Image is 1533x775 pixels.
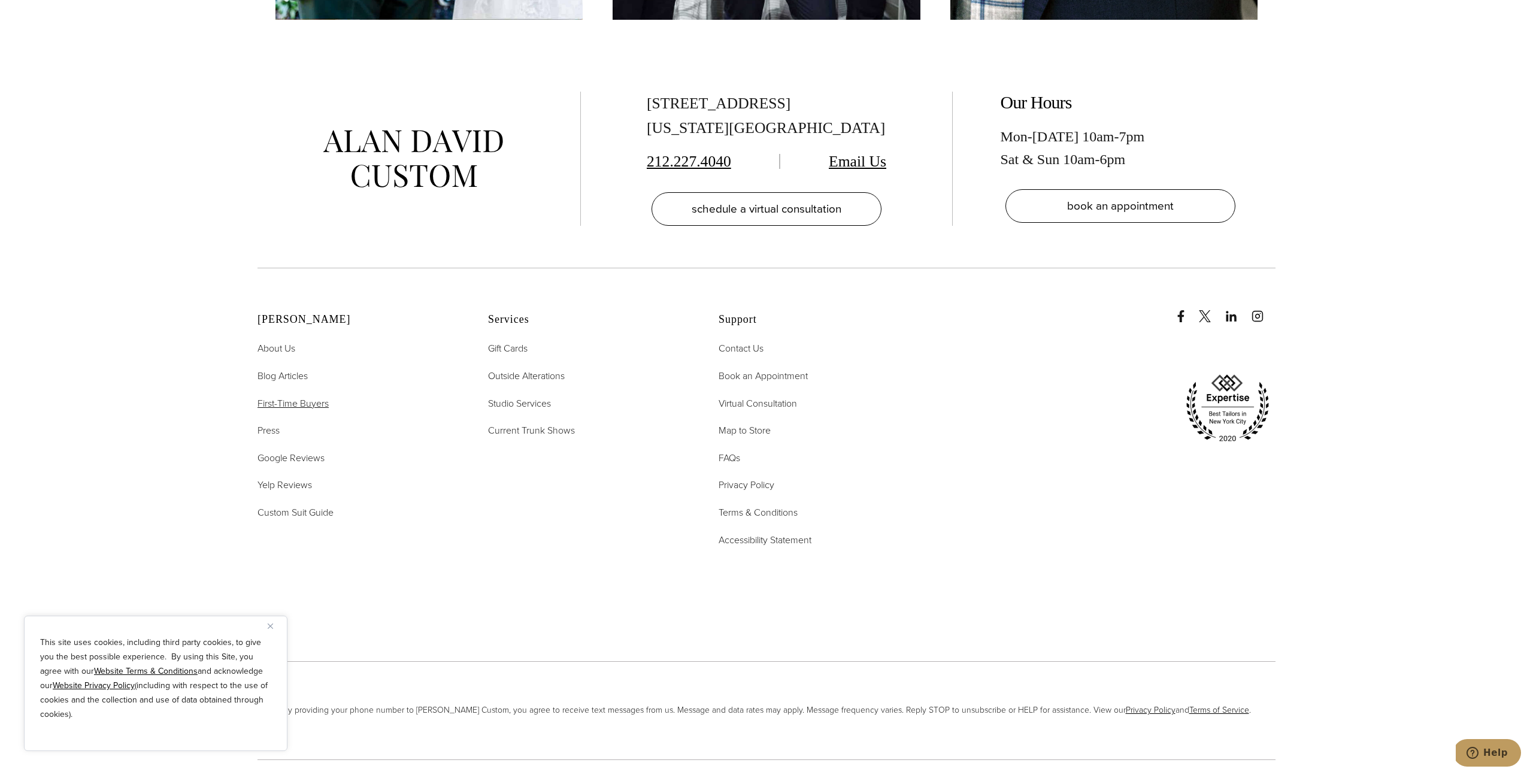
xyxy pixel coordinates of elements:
[1225,298,1249,322] a: linkedin
[719,533,811,547] span: Accessibility Statement
[719,341,764,356] a: Contact Us
[719,368,808,384] a: Book an Appointment
[488,369,565,383] span: Outside Alterations
[1001,125,1240,171] div: Mon-[DATE] 10am-7pm Sat & Sun 10am-6pm
[719,478,774,492] span: Privacy Policy
[488,423,575,437] span: Current Trunk Shows
[719,451,740,465] span: FAQs
[94,665,198,677] a: Website Terms & Conditions
[257,423,280,438] a: Press
[1001,92,1240,113] h2: Our Hours
[719,396,797,410] span: Virtual Consultation
[719,369,808,383] span: Book an Appointment
[488,423,575,438] a: Current Trunk Shows
[268,619,282,633] button: Close
[257,341,295,356] a: About Us
[719,396,797,411] a: Virtual Consultation
[257,313,458,326] h2: [PERSON_NAME]
[257,396,329,410] span: First-Time Buyers
[1199,298,1223,322] a: x/twitter
[257,341,458,520] nav: Alan David Footer Nav
[719,505,798,520] a: Terms & Conditions
[488,341,689,438] nav: Services Footer Nav
[719,477,774,493] a: Privacy Policy
[257,341,295,355] span: About Us
[719,313,919,326] h2: Support
[1456,739,1521,769] iframe: Opens a widget where you can chat to one of our agents
[257,478,312,492] span: Yelp Reviews
[647,153,731,170] a: 212.227.4040
[53,679,135,692] a: Website Privacy Policy
[1005,189,1235,223] a: book an appointment
[257,704,1276,717] span: By providing your phone number to [PERSON_NAME] Custom, you agree to receive text messages from u...
[1175,298,1196,322] a: Facebook
[40,635,271,722] p: This site uses cookies, including third party cookies, to give you the best possible experience. ...
[257,423,280,437] span: Press
[257,450,325,466] a: Google Reviews
[268,623,273,629] img: Close
[719,423,771,438] a: Map to Store
[488,368,565,384] a: Outside Alterations
[1252,298,1276,322] a: instagram
[647,92,886,141] div: [STREET_ADDRESS] [US_STATE][GEOGRAPHIC_DATA]
[257,477,312,493] a: Yelp Reviews
[829,153,886,170] a: Email Us
[719,505,798,519] span: Terms & Conditions
[257,396,329,411] a: First-Time Buyers
[719,341,919,547] nav: Support Footer Nav
[257,505,334,520] a: Custom Suit Guide
[719,341,764,355] span: Contact Us
[257,505,334,519] span: Custom Suit Guide
[1126,704,1175,716] a: Privacy Policy
[488,341,528,356] a: Gift Cards
[652,192,881,226] a: schedule a virtual consultation
[692,200,841,217] span: schedule a virtual consultation
[257,368,308,384] a: Blog Articles
[488,313,689,326] h2: Services
[719,532,811,548] a: Accessibility Statement
[1189,704,1249,716] a: Terms of Service
[719,450,740,466] a: FAQs
[488,341,528,355] span: Gift Cards
[257,369,308,383] span: Blog Articles
[1067,197,1174,214] span: book an appointment
[1180,370,1276,447] img: expertise, best tailors in new york city 2020
[323,130,503,188] img: alan david custom
[719,423,771,437] span: Map to Store
[257,451,325,465] span: Google Reviews
[488,396,551,411] a: Studio Services
[488,396,551,410] span: Studio Services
